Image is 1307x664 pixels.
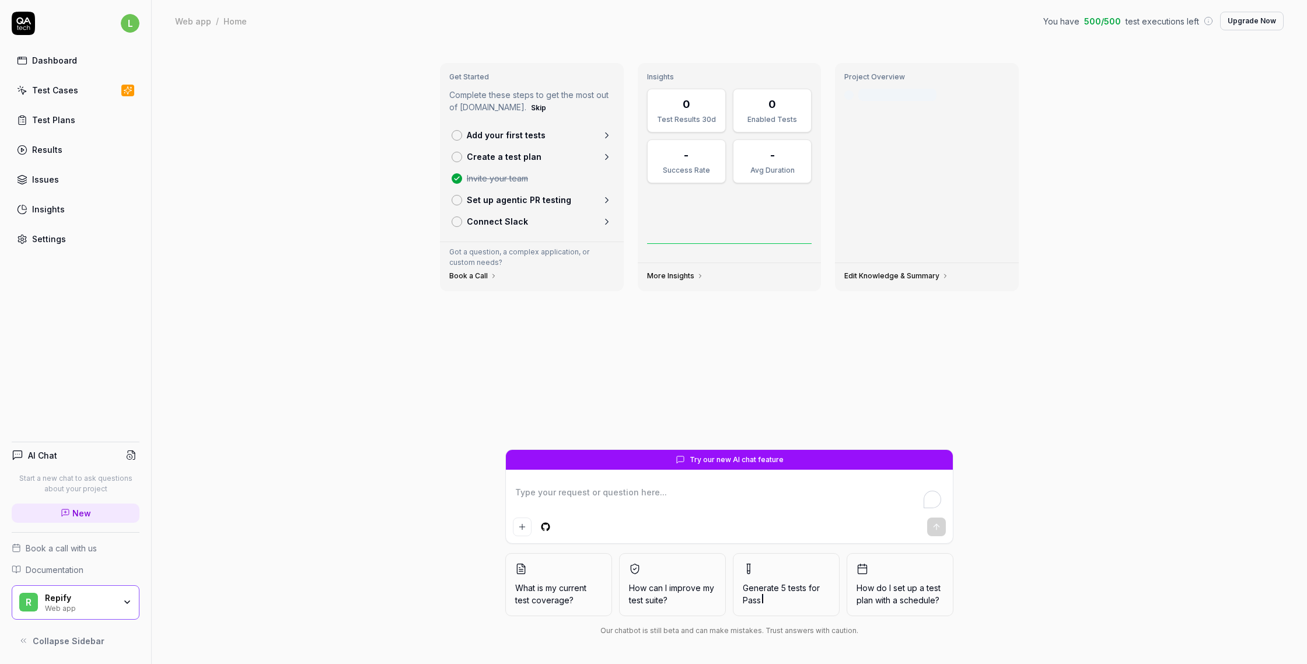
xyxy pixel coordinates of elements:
span: test executions left [1126,15,1199,27]
div: - [770,147,775,163]
button: RRepifyWeb app [12,585,139,620]
p: Start a new chat to ask questions about your project [12,473,139,494]
div: Test Plans [32,114,75,126]
textarea: To enrich screen reader interactions, please activate Accessibility in Grammarly extension settings [513,484,946,513]
div: - [684,147,689,163]
button: Upgrade Now [1220,12,1284,30]
span: New [72,507,91,519]
div: 0 [683,96,690,112]
p: Add your first tests [467,129,546,141]
a: Create a test plan [447,146,617,167]
p: Got a question, a complex application, or custom needs? [449,247,614,268]
button: What is my current test coverage? [505,553,612,616]
a: Settings [12,228,139,250]
div: Insights [32,203,65,215]
h3: Insights [647,72,812,82]
div: Settings [32,233,66,245]
div: Avg Duration [740,165,804,176]
a: More Insights [647,271,704,281]
div: Test Cases [32,84,78,96]
span: Documentation [26,564,83,576]
div: Our chatbot is still beta and can make mistakes. Trust answers with caution. [505,625,953,636]
div: Last crawled [DATE] [858,89,936,101]
div: Web app [45,603,115,612]
span: Try our new AI chat feature [690,455,784,465]
div: Results [32,144,62,156]
span: How do I set up a test plan with a schedule? [857,582,943,606]
span: What is my current test coverage? [515,582,602,606]
a: Issues [12,168,139,191]
button: Add attachment [513,518,532,536]
a: Connect Slack [447,211,617,232]
div: Success Rate [655,165,718,176]
a: Test Cases [12,79,139,102]
button: How do I set up a test plan with a schedule? [847,553,953,616]
a: Test Plans [12,109,139,131]
a: Set up agentic PR testing [447,189,617,211]
a: Book a call with us [12,542,139,554]
button: Generate 5 tests forPass [733,553,840,616]
h4: AI Chat [28,449,57,462]
p: Create a test plan [467,151,541,163]
button: How can I improve my test suite? [619,553,726,616]
span: 500 / 500 [1084,15,1121,27]
span: Book a call with us [26,542,97,554]
button: l [121,12,139,35]
a: Documentation [12,564,139,576]
button: Skip [529,101,548,115]
div: 0 [768,96,776,112]
span: How can I improve my test suite? [629,582,716,606]
span: Pass [743,595,761,605]
a: Insights [12,198,139,221]
p: Connect Slack [467,215,528,228]
div: Repify [45,593,115,603]
div: Home [223,15,247,27]
p: Complete these steps to get the most out of [DOMAIN_NAME]. [449,89,614,115]
a: Edit Knowledge & Summary [844,271,949,281]
span: Collapse Sidebar [33,635,104,647]
span: You have [1043,15,1079,27]
span: R [19,593,38,611]
a: New [12,504,139,523]
a: Results [12,138,139,161]
div: Enabled Tests [740,114,804,125]
h3: Get Started [449,72,614,82]
p: Set up agentic PR testing [467,194,571,206]
span: Generate 5 tests for [743,582,830,606]
a: Book a Call [449,271,497,281]
span: l [121,14,139,33]
div: Issues [32,173,59,186]
div: / [216,15,219,27]
div: Dashboard [32,54,77,67]
h3: Project Overview [844,72,1009,82]
div: Web app [175,15,211,27]
a: Dashboard [12,49,139,72]
a: Add your first tests [447,124,617,146]
button: Collapse Sidebar [12,629,139,652]
div: Test Results 30d [655,114,718,125]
